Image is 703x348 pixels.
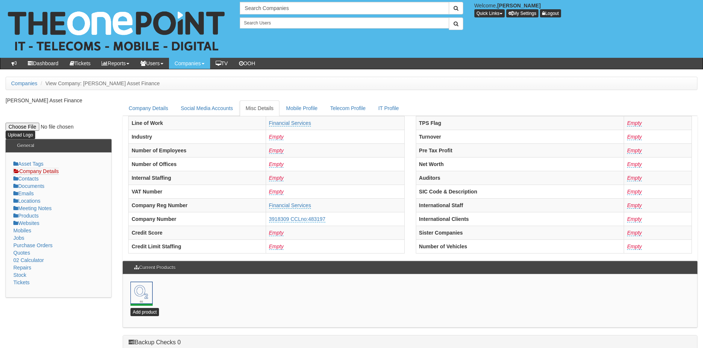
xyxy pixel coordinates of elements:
[269,175,284,181] a: Empty
[39,80,160,87] li: View Company: [PERSON_NAME] Asset Finance
[13,265,31,271] a: Repairs
[269,161,284,168] a: Empty
[130,282,153,304] a: Mobile o2<br> 20th Jan 2016 <br> 20th Jan 2018
[269,202,311,209] a: Financial Services
[13,228,31,233] a: Mobiles
[416,171,624,185] th: Auditors
[129,239,266,253] th: Credit Limit Staffing
[129,185,266,198] th: VAT Number
[123,100,174,116] a: Company Details
[416,157,624,171] th: Net Worth
[129,143,266,157] th: Number of Employees
[13,176,39,182] a: Contacts
[13,168,59,175] a: Company Details
[13,205,52,211] a: Meeting Notes
[13,161,43,167] a: Asset Tags
[129,130,266,143] th: Industry
[13,190,34,196] a: Emails
[13,139,38,152] h3: General
[129,212,266,226] th: Company Number
[627,202,642,209] a: Empty
[416,226,624,239] th: Sister Companies
[135,58,169,69] a: Users
[11,80,37,86] a: Companies
[175,100,239,116] a: Social Media Accounts
[210,58,233,69] a: TV
[129,171,266,185] th: Internal Staffing
[280,100,324,116] a: Mobile Profile
[129,116,266,130] th: Line of Work
[13,250,30,256] a: Quotes
[240,100,279,116] a: Misc Details
[372,100,405,116] a: IT Profile
[469,2,703,17] div: Welcome,
[13,272,26,278] a: Stock
[240,17,449,29] input: Search Users
[233,58,261,69] a: OOH
[130,282,153,304] img: o2.png
[13,220,39,226] a: Websites
[627,148,642,154] a: Empty
[6,131,35,139] input: Upload Logo
[416,212,624,226] th: International Clients
[64,58,96,69] a: Tickets
[269,243,284,250] a: Empty
[96,58,135,69] a: Reports
[324,100,372,116] a: Telecom Profile
[269,120,311,126] a: Financial Services
[130,261,179,274] h3: Current Products
[627,189,642,195] a: Empty
[627,175,642,181] a: Empty
[130,308,159,316] a: Add product
[169,58,210,69] a: Companies
[13,183,44,189] a: Documents
[416,198,624,212] th: International Staff
[269,230,284,236] a: Empty
[416,185,624,198] th: SIC Code & Description
[474,9,505,17] button: Quick Links
[269,189,284,195] a: Empty
[416,130,624,143] th: Turnover
[269,148,284,154] a: Empty
[13,279,30,285] a: Tickets
[627,216,642,222] a: Empty
[627,230,642,236] a: Empty
[540,9,561,17] a: Logout
[627,243,642,250] a: Empty
[129,339,181,345] a: Backup Checks 0
[240,2,449,14] input: Search Companies
[269,216,326,222] a: 3918309 CCLno:483197
[269,134,284,140] a: Empty
[13,257,44,263] a: 02 Calculator
[627,134,642,140] a: Empty
[22,58,64,69] a: Dashboard
[13,198,40,204] a: Locations
[416,239,624,253] th: Number of Vehicles
[129,226,266,239] th: Credit Score
[129,198,266,212] th: Company Reg Number
[13,242,53,248] a: Purchase Orders
[13,235,24,241] a: Jobs
[416,116,624,130] th: TPS Flag
[13,213,39,219] a: Products
[6,97,112,104] p: [PERSON_NAME] Asset Finance
[129,157,266,171] th: Number of Offices
[627,120,642,126] a: Empty
[627,161,642,168] a: Empty
[506,9,539,17] a: My Settings
[416,143,624,157] th: Pre Tax Profit
[497,3,541,9] b: [PERSON_NAME]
